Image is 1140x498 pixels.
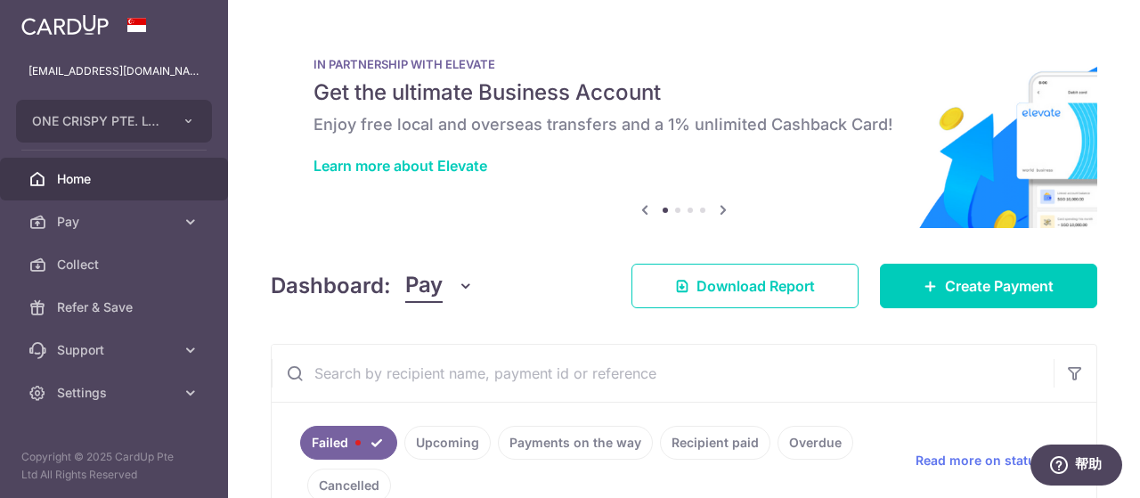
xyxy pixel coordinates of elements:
[696,275,815,297] span: Download Report
[405,269,443,303] span: Pay
[57,256,175,273] span: Collect
[32,112,164,130] span: ONE CRISPY PTE. LTD.
[498,426,653,460] a: Payments on the way
[57,384,175,402] span: Settings
[405,269,474,303] button: Pay
[272,345,1054,402] input: Search by recipient name, payment id or reference
[631,264,859,308] a: Download Report
[57,341,175,359] span: Support
[16,100,212,143] button: ONE CRISPY PTE. LTD.
[21,14,109,36] img: CardUp
[313,157,487,175] a: Learn more about Elevate
[313,57,1054,71] p: IN PARTNERSHIP WITH ELEVATE
[945,275,1054,297] span: Create Payment
[660,426,770,460] a: Recipient paid
[57,298,175,316] span: Refer & Save
[916,452,1075,469] a: Read more on statuses
[313,114,1054,135] h6: Enjoy free local and overseas transfers and a 1% unlimited Cashback Card!
[404,426,491,460] a: Upcoming
[300,426,397,460] a: Failed
[57,170,175,188] span: Home
[1030,445,1122,489] iframe: 打开一个小组件，您可以在其中找到更多信息
[778,426,853,460] a: Overdue
[916,452,1057,469] span: Read more on statuses
[271,29,1097,228] img: Renovation banner
[880,264,1097,308] a: Create Payment
[28,62,199,80] p: [EMAIL_ADDRESS][DOMAIN_NAME]
[57,213,175,231] span: Pay
[313,78,1054,107] h5: Get the ultimate Business Account
[271,270,391,302] h4: Dashboard:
